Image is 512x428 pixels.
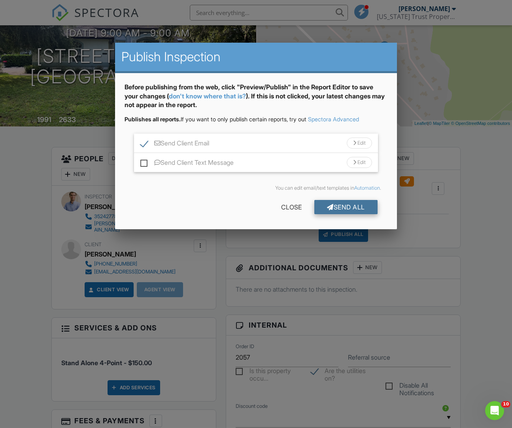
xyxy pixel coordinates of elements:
[501,401,510,407] span: 10
[125,116,181,123] strong: Publishes all reports.
[121,49,390,65] h2: Publish Inspection
[347,138,372,149] div: Edit
[485,401,504,420] iframe: Intercom live chat
[125,83,387,115] div: Before publishing from the web, click "Preview/Publish" in the Report Editor to save your changes...
[169,92,246,100] a: don't know where that is?
[140,140,209,149] label: Send Client Email
[314,200,378,214] div: Send All
[308,116,359,123] a: Spectora Advanced
[347,157,372,168] div: Edit
[354,185,380,191] a: Automation
[125,116,306,123] span: If you want to only publish certain reports, try out
[140,159,234,169] label: Send Client Text Message
[131,185,381,191] div: You can edit email/text templates in .
[268,200,314,214] div: Close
